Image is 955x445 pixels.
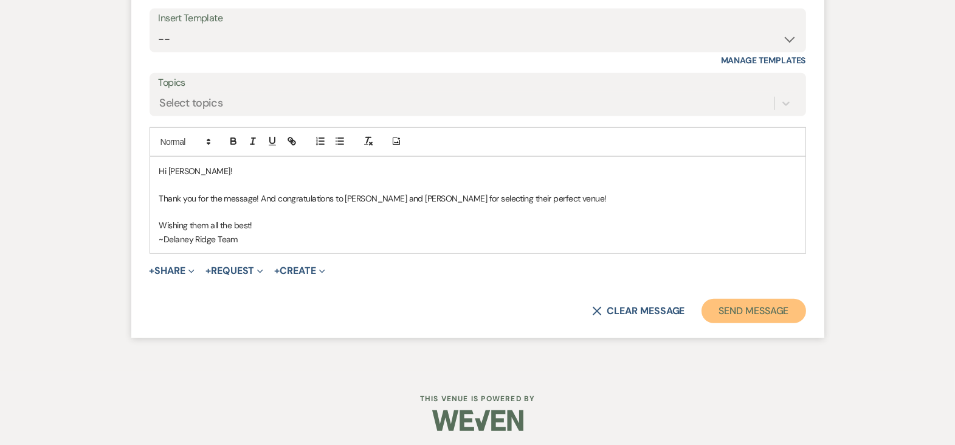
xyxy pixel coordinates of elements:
a: Manage Templates [721,55,806,66]
img: Weven Logo [432,399,523,442]
button: Send Message [702,299,805,323]
label: Topics [159,74,797,92]
p: Hi [PERSON_NAME]! [159,164,796,178]
div: Select topics [160,95,223,111]
div: Insert Template [159,10,797,27]
p: Thank you for the message! And congratulations to [PERSON_NAME] and [PERSON_NAME] for selecting t... [159,192,796,205]
span: + [274,266,280,276]
button: Clear message [592,306,684,316]
span: + [150,266,155,276]
button: Request [205,266,263,276]
span: + [205,266,211,276]
button: Share [150,266,195,276]
button: Create [274,266,325,276]
p: Wishing them all the best! [159,219,796,232]
p: ~Delaney Ridge Team [159,233,796,246]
